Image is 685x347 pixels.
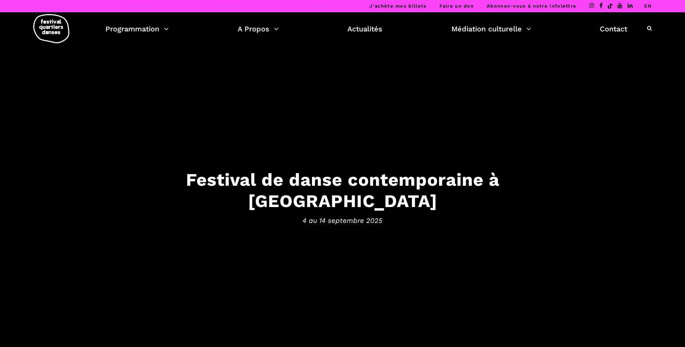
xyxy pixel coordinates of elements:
[600,23,627,35] a: Contact
[347,23,382,35] a: Actualités
[644,3,652,9] a: EN
[451,23,531,35] a: Médiation culturelle
[105,23,169,35] a: Programmation
[369,3,426,9] a: J’achète mes billets
[238,23,279,35] a: A Propos
[119,215,567,226] span: 4 au 14 septembre 2025
[487,3,576,9] a: Abonnez-vous à notre infolettre
[119,169,567,212] h3: Festival de danse contemporaine à [GEOGRAPHIC_DATA]
[439,3,474,9] a: Faire un don
[33,14,69,43] img: logo-fqd-med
